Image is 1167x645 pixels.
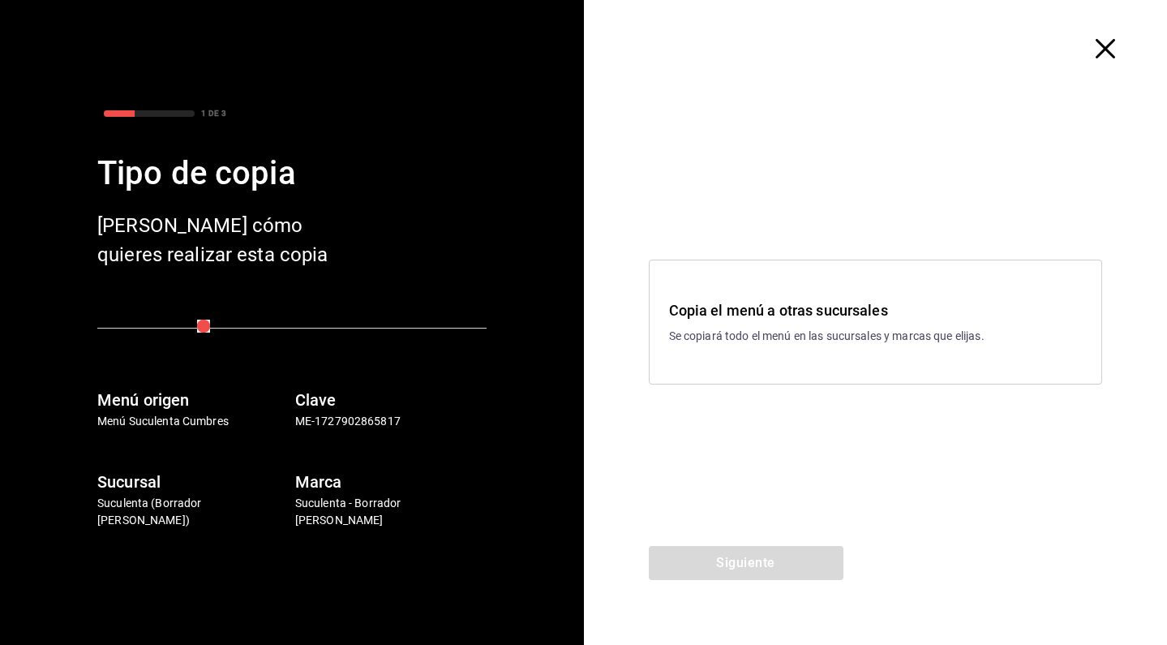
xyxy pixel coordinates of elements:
div: Tipo de copia [97,149,487,198]
h6: Sucursal [97,469,289,495]
div: 1 DE 3 [201,107,226,119]
h3: Copia el menú a otras sucursales [669,299,1083,321]
p: Suculenta - Borrador [PERSON_NAME] [295,495,487,529]
div: [PERSON_NAME] cómo quieres realizar esta copia [97,211,357,269]
h6: Marca [295,469,487,495]
p: Se copiará todo el menú en las sucursales y marcas que elijas. [669,328,1083,345]
h6: Menú origen [97,387,289,413]
p: ME-1727902865817 [295,413,487,430]
p: Menú Suculenta Cumbres [97,413,289,430]
p: Suculenta (Borrador [PERSON_NAME]) [97,495,289,529]
h6: Clave [295,387,487,413]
